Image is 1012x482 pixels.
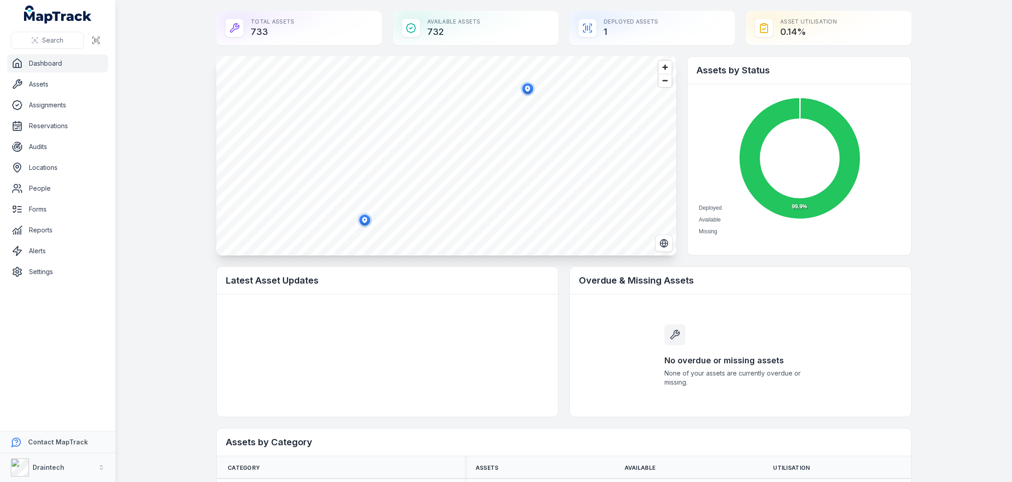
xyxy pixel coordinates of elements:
[7,75,108,93] a: Assets
[579,274,902,287] h2: Overdue & Missing Assets
[659,61,672,74] button: Zoom in
[664,354,816,367] h3: No overdue or missing assets
[476,464,499,472] span: Assets
[7,263,108,281] a: Settings
[664,369,816,387] span: None of your assets are currently overdue or missing.
[7,221,108,239] a: Reports
[655,235,673,252] button: Switch to Satellite View
[33,463,64,471] strong: Draintech
[28,438,88,446] strong: Contact MapTrack
[659,74,672,87] button: Zoom out
[7,96,108,114] a: Assignments
[228,464,260,472] span: Category
[7,179,108,198] a: People
[699,217,721,223] span: Available
[7,54,108,72] a: Dashboard
[226,274,549,287] h2: Latest Asset Updates
[7,242,108,260] a: Alerts
[216,56,676,255] canvas: Map
[699,228,717,235] span: Missing
[7,138,108,156] a: Audits
[42,36,63,45] span: Search
[697,64,902,77] h2: Assets by Status
[7,200,108,218] a: Forms
[226,436,902,448] h2: Assets by Category
[699,205,722,211] span: Deployed
[7,159,108,177] a: Locations
[7,117,108,135] a: Reservations
[24,5,92,24] a: MapTrack
[625,464,656,472] span: Available
[773,464,810,472] span: Utilisation
[11,32,84,49] button: Search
